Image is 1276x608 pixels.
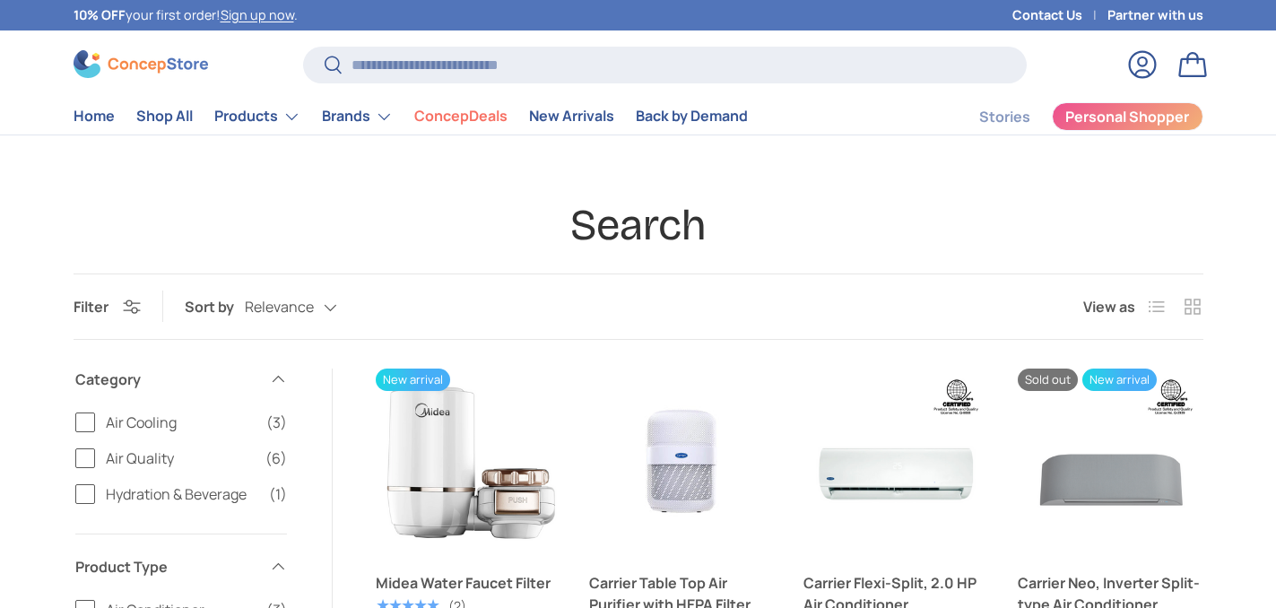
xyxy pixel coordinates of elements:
[204,99,311,135] summary: Products
[74,50,208,78] img: ConcepStore
[106,483,258,505] span: Hydration & Beverage
[106,412,256,433] span: Air Cooling
[75,556,258,578] span: Product Type
[74,99,115,134] a: Home
[74,6,126,23] strong: 10% OFF
[1018,369,1203,554] a: Carrier Neo, Inverter Split-type Air Conditioner
[376,369,561,554] a: Midea Water Faucet Filter
[1107,5,1203,25] a: Partner with us
[803,369,989,554] a: Carrier Flexi-Split, 2.0 HP Air Conditioner
[185,296,245,317] label: Sort by
[75,369,258,390] span: Category
[245,291,373,323] button: Relevance
[74,99,748,135] nav: Primary
[74,5,298,25] p: your first order! .
[589,369,775,554] a: Carrier Table Top Air Purifier with HEPA Filter and Aromatherapy
[269,483,287,505] span: (1)
[979,100,1030,135] a: Stories
[75,534,287,599] summary: Product Type
[1083,296,1135,317] span: View as
[1082,369,1157,391] span: New arrival
[1012,5,1107,25] a: Contact Us
[74,297,141,317] button: Filter
[74,198,1203,252] h1: Search
[214,99,300,135] a: Products
[245,299,314,316] span: Relevance
[936,99,1203,135] nav: Secondary
[376,369,450,391] span: New arrival
[75,347,287,412] summary: Category
[136,99,193,134] a: Shop All
[106,447,255,469] span: Air Quality
[311,99,404,135] summary: Brands
[376,572,561,594] a: Midea Water Faucet Filter
[1065,109,1189,124] span: Personal Shopper
[529,99,614,134] a: New Arrivals
[322,99,393,135] a: Brands
[636,99,748,134] a: Back by Demand
[1018,369,1078,391] span: Sold out
[221,6,294,23] a: Sign up now
[266,412,287,433] span: (3)
[74,297,109,317] span: Filter
[1052,102,1203,131] a: Personal Shopper
[414,99,508,134] a: ConcepDeals
[265,447,287,469] span: (6)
